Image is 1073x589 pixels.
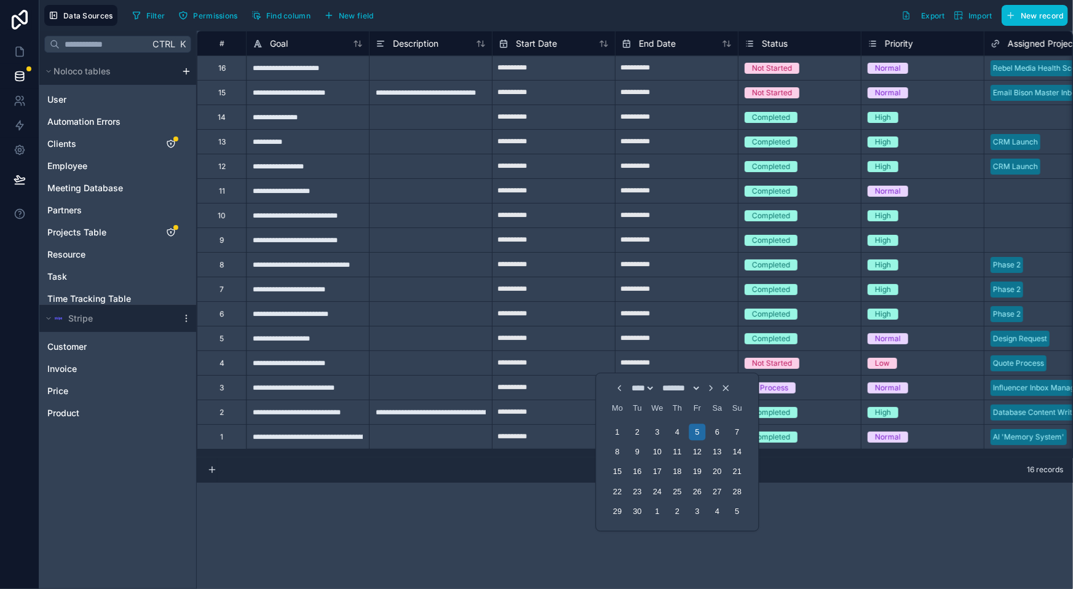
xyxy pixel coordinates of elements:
[629,504,646,520] div: Choose Tuesday, 30 September 2025
[729,443,745,460] div: Choose Sunday, 14 September 2025
[609,504,626,520] div: Choose Monday, 29 September 2025
[218,113,226,122] div: 14
[609,443,626,460] div: Choose Monday, 8 September 2025
[993,432,1064,443] div: AI 'Memory System'
[669,483,686,500] div: Choose Thursday, 25 September 2025
[709,483,726,500] div: Choose Saturday, 27 September 2025
[669,464,686,480] div: Choose Thursday, 18 September 2025
[218,88,226,98] div: 15
[218,162,226,172] div: 12
[875,136,891,148] div: High
[729,400,745,416] div: Sunday
[47,429,100,441] span: Subscription
[63,11,113,20] span: Data Sources
[220,383,224,393] div: 3
[47,226,106,239] span: Projects Table
[885,38,913,50] span: Priority
[47,116,121,128] span: Automation Errors
[220,358,224,368] div: 4
[42,112,194,132] div: Automation Errors
[752,161,790,172] div: Completed
[47,407,79,419] span: Product
[220,260,224,270] div: 8
[42,337,194,357] div: Customer
[220,432,223,442] div: 1
[752,112,790,123] div: Completed
[689,400,705,416] div: Friday
[669,400,686,416] div: Thursday
[47,204,82,216] span: Partners
[53,314,63,323] img: svg+xml,%3c
[689,443,705,460] div: Choose Friday, 12 September 2025
[897,5,949,26] button: Export
[1021,11,1064,20] span: New record
[752,309,790,320] div: Completed
[875,284,891,295] div: High
[649,400,666,416] div: Wednesday
[207,39,237,48] div: #
[875,186,901,197] div: Normal
[729,464,745,480] div: Choose Sunday, 21 September 2025
[47,385,68,397] span: Price
[39,58,196,429] div: scrollable content
[47,248,85,261] span: Resource
[639,38,676,50] span: End Date
[47,341,87,353] span: Customer
[752,407,790,418] div: Completed
[1027,465,1063,475] span: 16 records
[42,134,194,154] div: Clients
[609,424,626,440] div: Choose Monday, 1 September 2025
[669,424,686,440] div: Choose Thursday, 4 September 2025
[47,293,131,305] span: Time Tracking Table
[47,271,67,283] span: Task
[42,289,194,309] div: Time Tracking Table
[42,359,194,379] div: Invoice
[47,138,76,150] span: Clients
[127,6,170,25] button: Filter
[42,245,194,264] div: Resource
[875,112,891,123] div: High
[689,504,705,520] div: Choose Friday, 3 October 2025
[875,235,891,246] div: High
[68,312,93,325] span: Stripe
[993,161,1038,172] div: CRM Launch
[609,400,626,416] div: Monday
[669,443,686,460] div: Choose Thursday, 11 September 2025
[44,5,117,26] button: Data Sources
[42,200,194,220] div: Partners
[752,210,790,221] div: Completed
[42,63,176,80] button: Noloco tables
[42,156,194,176] div: Employee
[875,63,901,74] div: Normal
[220,309,224,319] div: 6
[752,235,790,246] div: Completed
[968,11,992,20] span: Import
[752,284,790,295] div: Completed
[993,136,1038,148] div: CRM Launch
[709,443,726,460] div: Choose Saturday, 13 September 2025
[604,378,751,526] div: Choose Date
[220,408,224,417] div: 2
[709,400,726,416] div: Saturday
[1002,5,1068,26] button: New record
[875,358,890,369] div: Low
[993,309,1021,320] div: Phase 2
[729,483,745,500] div: Choose Sunday, 28 September 2025
[193,11,237,20] span: Permissions
[42,403,194,423] div: Product
[339,11,374,20] span: New field
[752,382,788,393] div: In Process
[320,6,378,25] button: New field
[993,358,1044,369] div: Quote Process
[151,36,176,52] span: Ctrl
[649,483,666,500] div: Choose Wednesday, 24 September 2025
[875,161,891,172] div: High
[53,65,111,77] span: Noloco tables
[220,285,224,294] div: 7
[875,432,901,443] div: Normal
[608,422,747,521] div: Month September, 2025
[709,504,726,520] div: Choose Saturday, 4 October 2025
[609,464,626,480] div: Choose Monday, 15 September 2025
[752,259,790,271] div: Completed
[174,6,242,25] button: Permissions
